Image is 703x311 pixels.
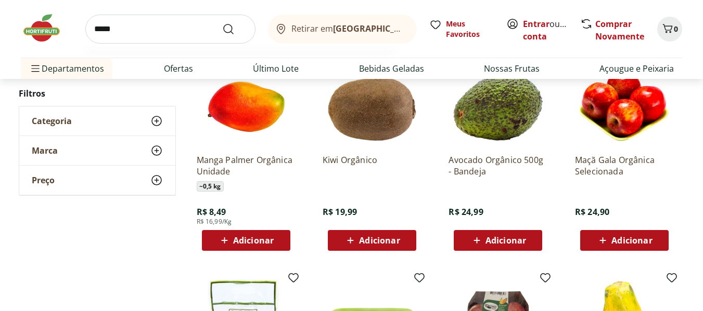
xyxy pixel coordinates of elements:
[449,47,547,146] img: Avocado Orgânico 500g - Bandeja
[485,236,526,245] span: Adicionar
[32,145,58,156] span: Marca
[446,19,494,39] span: Meus Favoritos
[575,154,674,177] a: Maçã Gala Orgânica Selecionada
[359,236,400,245] span: Adicionar
[323,206,357,218] span: R$ 19,99
[19,166,175,195] button: Preço
[454,230,542,251] button: Adicionar
[429,19,494,39] a: Meus Favoritos
[291,24,406,33] span: Retirar em
[323,47,421,146] img: Kiwi Orgânico
[611,236,652,245] span: Adicionar
[32,116,72,126] span: Categoria
[233,236,274,245] span: Adicionar
[575,47,674,146] img: Maçã Gala Orgânica Selecionada
[575,206,609,218] span: R$ 24,90
[19,83,176,104] h2: Filtros
[359,62,424,75] a: Bebidas Geladas
[268,15,417,44] button: Retirar em[GEOGRAPHIC_DATA]/[GEOGRAPHIC_DATA]
[19,136,175,165] button: Marca
[523,18,580,42] a: Criar conta
[595,18,644,42] a: Comprar Novamente
[657,17,682,42] button: Carrinho
[197,154,296,177] a: Manga Palmer Orgânica Unidade
[523,18,569,43] span: ou
[333,23,508,34] b: [GEOGRAPHIC_DATA]/[GEOGRAPHIC_DATA]
[253,62,299,75] a: Último Lote
[580,230,669,251] button: Adicionar
[449,154,547,177] a: Avocado Orgânico 500g - Bandeja
[29,56,42,81] button: Menu
[523,18,549,30] a: Entrar
[29,56,104,81] span: Departamentos
[599,62,674,75] a: Açougue e Peixaria
[449,206,483,218] span: R$ 24,99
[32,175,55,185] span: Preço
[674,24,678,34] span: 0
[222,23,247,35] button: Submit Search
[197,181,224,192] span: ~ 0,5 kg
[328,230,416,251] button: Adicionar
[19,106,175,136] button: Categoria
[197,47,296,146] img: Manga Palmer Orgânica Unidade
[484,62,540,75] a: Nossas Frutas
[85,15,255,44] input: search
[197,218,232,226] span: R$ 16,99/Kg
[323,154,421,177] a: Kiwi Orgânico
[197,206,226,218] span: R$ 8,49
[21,12,73,44] img: Hortifruti
[202,230,290,251] button: Adicionar
[164,62,193,75] a: Ofertas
